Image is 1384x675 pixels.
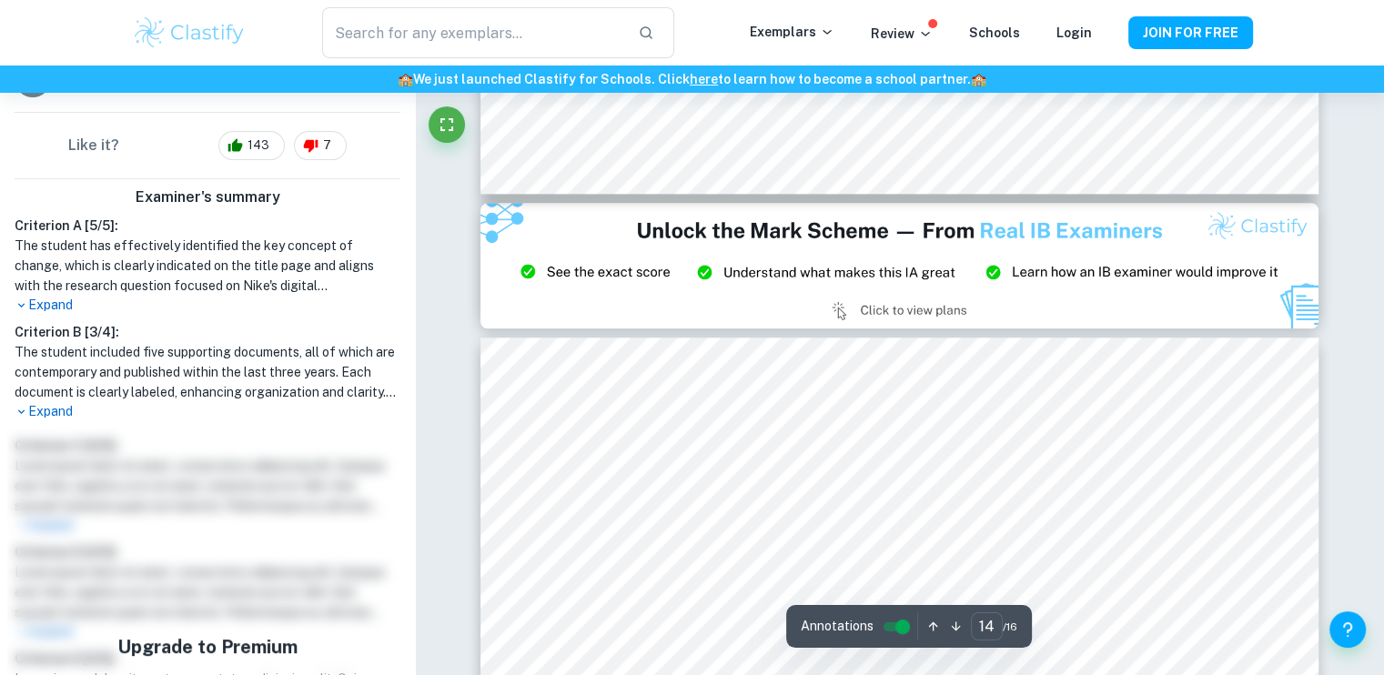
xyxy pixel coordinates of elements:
p: Review [871,24,933,44]
h6: We just launched Clastify for Schools. Click to learn how to become a school partner. [4,69,1380,89]
div: 7 [294,131,347,160]
p: Expand [15,402,400,421]
img: Ad [480,203,1319,328]
span: Annotations [801,617,874,636]
h6: Like it? [68,135,119,156]
h6: Examiner's summary [7,186,408,208]
span: 🏫 [398,72,413,86]
span: / 16 [1003,619,1017,635]
a: Schools [969,25,1020,40]
h5: Upgrade to Premium [81,633,334,660]
input: Search for any exemplars... [322,7,622,58]
div: 143 [218,131,285,160]
span: 143 [237,136,279,155]
p: Exemplars [750,22,834,42]
h1: The student included five supporting documents, all of which are contemporary and published withi... [15,342,400,402]
button: Help and Feedback [1329,611,1366,648]
span: 7 [313,136,341,155]
h1: The student has effectively identified the key concept of change, which is clearly indicated on t... [15,236,400,296]
h6: Criterion A [ 5 / 5 ]: [15,216,400,236]
span: 🏫 [971,72,986,86]
button: Fullscreen [429,106,465,143]
a: here [690,72,718,86]
button: JOIN FOR FREE [1128,16,1253,49]
p: Expand [15,296,400,315]
h6: Criterion B [ 3 / 4 ]: [15,322,400,342]
img: Clastify logo [132,15,248,51]
a: Login [1056,25,1092,40]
